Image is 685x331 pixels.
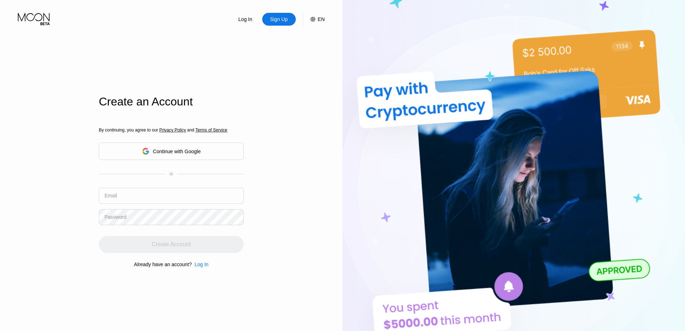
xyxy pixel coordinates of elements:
div: Sign Up [269,16,289,23]
div: Log In [192,262,208,267]
div: Sign Up [262,13,296,26]
div: Continue with Google [153,149,201,154]
div: EN [318,16,325,22]
div: Password [105,214,126,220]
div: Log In [238,16,253,23]
div: Already have an account? [134,262,192,267]
span: and [186,128,196,133]
div: Log In [194,262,208,267]
span: Privacy Policy [159,128,186,133]
div: Create an Account [99,95,244,108]
div: Email [105,193,117,198]
div: By continuing, you agree to our [99,128,244,133]
div: Continue with Google [99,143,244,160]
div: EN [303,13,325,26]
div: or [169,171,173,176]
span: Terms of Service [196,128,227,133]
div: Log In [229,13,262,26]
